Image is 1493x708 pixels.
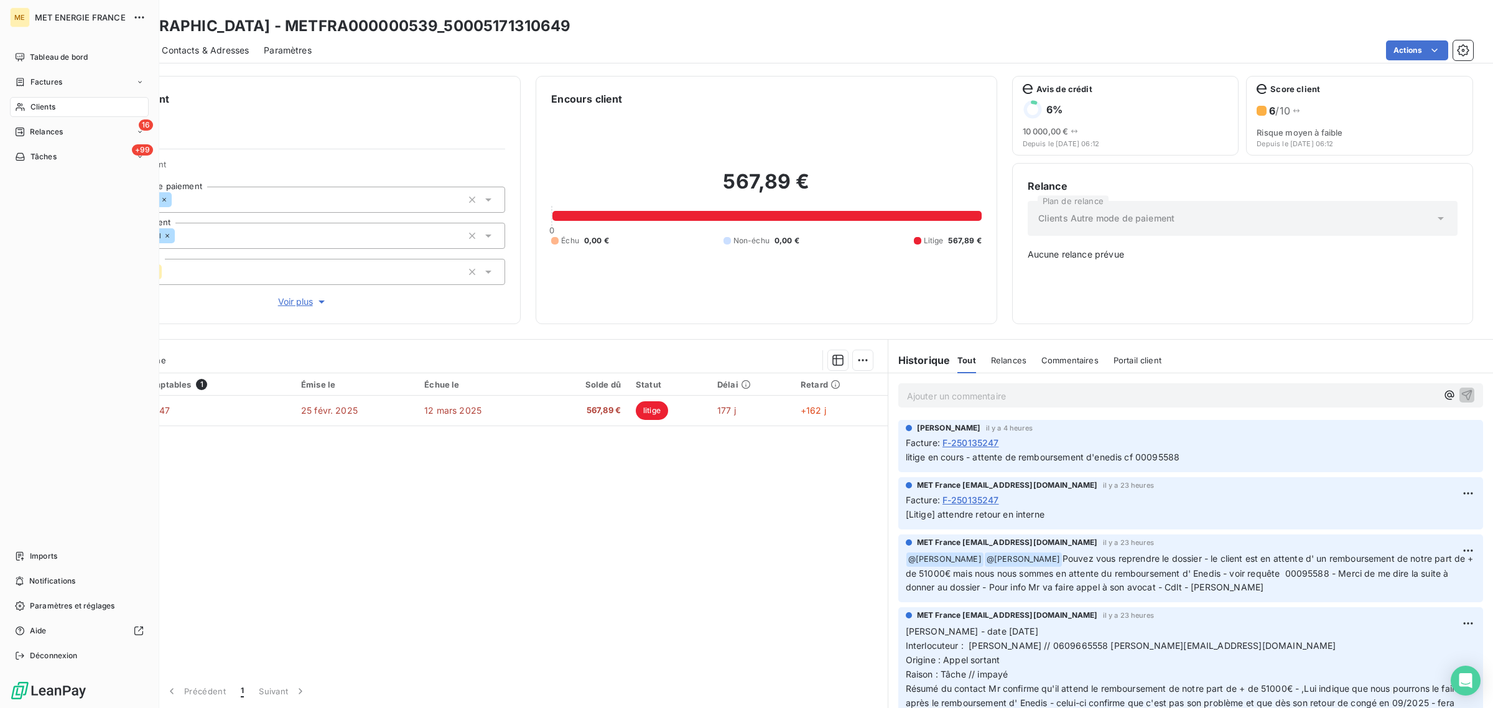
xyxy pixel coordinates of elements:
[549,404,621,417] span: 567,89 €
[114,379,286,390] div: Pièces comptables
[1269,103,1290,118] h6: / 10
[10,681,87,701] img: Logo LeanPay
[991,355,1026,365] span: Relances
[196,379,207,390] span: 1
[301,380,409,389] div: Émise le
[561,235,579,246] span: Échu
[10,596,149,616] a: Paramètres et réglages
[241,685,244,697] span: 1
[30,551,57,562] span: Imports
[301,405,358,416] span: 25 févr. 2025
[906,552,984,567] span: @ [PERSON_NAME]
[1036,84,1092,94] span: Avis de crédit
[132,144,153,156] span: +99
[10,7,30,27] div: ME
[551,169,981,207] h2: 567,89 €
[549,225,554,235] span: 0
[158,678,233,704] button: Précédent
[717,380,786,389] div: Délai
[1046,103,1063,116] h6: 6 %
[948,235,981,246] span: 567,89 €
[233,678,251,704] button: 1
[1023,140,1229,147] span: Depuis le [DATE] 06:12
[906,493,940,506] span: Facture :
[10,72,149,92] a: Factures
[888,353,951,368] h6: Historique
[906,640,1336,651] span: Interlocuteur : [PERSON_NAME] // 0609665558 [PERSON_NAME][EMAIL_ADDRESS][DOMAIN_NAME]
[251,678,314,704] button: Suivant
[1023,126,1069,136] span: 10 000,00 €
[162,44,249,57] span: Contacts & Adresses
[1041,355,1099,365] span: Commentaires
[10,47,149,67] a: Tableau de bord
[551,91,622,106] h6: Encours client
[1270,84,1320,94] span: Score client
[1028,179,1458,193] h6: Relance
[636,380,702,389] div: Statut
[172,194,182,205] input: Ajouter une valeur
[30,625,47,636] span: Aide
[924,235,944,246] span: Litige
[917,422,981,434] span: [PERSON_NAME]
[30,77,62,88] span: Factures
[30,52,88,63] span: Tableau de bord
[1103,612,1154,619] span: il y a 23 heures
[100,159,505,177] span: Propriétés Client
[774,235,799,246] span: 0,00 €
[1257,140,1463,147] span: Depuis le [DATE] 06:12
[30,650,78,661] span: Déconnexion
[30,101,55,113] span: Clients
[30,600,114,612] span: Paramètres et réglages
[733,235,770,246] span: Non-échu
[584,235,609,246] span: 0,00 €
[264,44,312,57] span: Paramètres
[906,452,1179,462] span: litige en cours - attente de remboursement d'enedis cf 00095588
[139,119,153,131] span: 16
[906,553,1476,593] span: Pouvez vous reprendre le dossier - le client est en attente d' un remboursement de notre part de ...
[30,126,63,137] span: Relances
[957,355,976,365] span: Tout
[801,380,880,389] div: Retard
[10,97,149,117] a: Clients
[986,424,1033,432] span: il y a 4 heures
[10,147,149,167] a: +99Tâches
[1103,482,1154,489] span: il y a 23 heures
[1038,212,1175,225] span: Clients Autre mode de paiement
[29,575,75,587] span: Notifications
[906,669,1008,679] span: Raison : Tâche // impayé
[109,15,571,37] h3: [GEOGRAPHIC_DATA] - METFRA000000539_50005171310649
[906,436,940,449] span: Facture :
[549,380,621,389] div: Solde dû
[75,91,505,106] h6: Informations client
[917,537,1098,548] span: MET France [EMAIL_ADDRESS][DOMAIN_NAME]
[917,480,1098,491] span: MET France [EMAIL_ADDRESS][DOMAIN_NAME]
[424,380,534,389] div: Échue le
[35,12,126,22] span: MET ENERGIE FRANCE
[30,151,57,162] span: Tâches
[278,296,328,308] span: Voir plus
[801,405,826,416] span: +162 j
[10,621,149,641] a: Aide
[917,610,1098,621] span: MET France [EMAIL_ADDRESS][DOMAIN_NAME]
[717,405,736,416] span: 177 j
[1114,355,1161,365] span: Portail client
[1103,539,1154,546] span: il y a 23 heures
[906,626,1038,636] span: [PERSON_NAME] - date [DATE]
[942,493,999,506] span: F-250135247
[1269,105,1275,117] span: 6
[636,401,668,420] span: litige
[10,546,149,566] a: Imports
[1028,248,1458,261] span: Aucune relance prévue
[906,509,1044,519] span: [Litige] attendre retour en interne
[100,295,505,309] button: Voir plus
[906,654,1000,665] span: Origine : Appel sortant
[10,122,149,142] a: 16Relances
[162,266,172,277] input: Ajouter une valeur
[1386,40,1448,60] button: Actions
[424,405,481,416] span: 12 mars 2025
[985,552,1062,567] span: @ [PERSON_NAME]
[942,436,999,449] span: F-250135247
[175,230,185,241] input: Ajouter une valeur
[1451,666,1481,696] div: Open Intercom Messenger
[1257,128,1463,137] span: Risque moyen à faible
